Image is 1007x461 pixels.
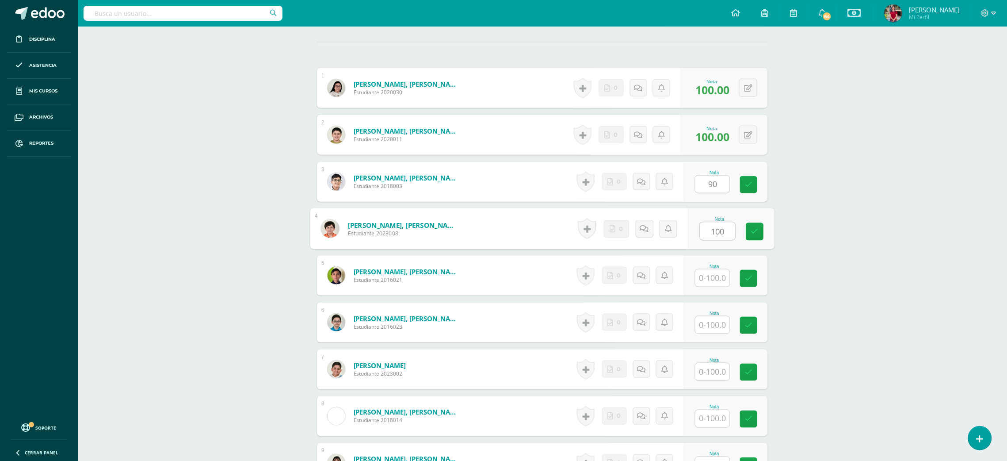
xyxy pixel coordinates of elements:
span: Estudiante 2023008 [348,230,457,238]
a: [PERSON_NAME], [PERSON_NAME] [354,80,460,88]
img: 0a54c271053640bc7d5583f8cc83ce1f.png [328,267,345,284]
span: Estudiante 2020011 [354,135,460,143]
input: 0-100.0 [695,176,730,193]
a: [PERSON_NAME], [PERSON_NAME] [348,220,457,230]
span: Mis cursos [29,88,57,95]
span: 0 [614,127,618,143]
span: Estudiante 2016021 [354,276,460,284]
div: Nota: [695,78,729,85]
a: Soporte [11,421,67,433]
img: ecf0108526d228cfadd5038f86317fc0.png [321,219,339,238]
span: Soporte [36,425,57,431]
input: 0-100.0 [695,410,730,427]
span: 64 [822,12,832,21]
span: 100.00 [695,82,729,97]
span: Cerrar panel [25,449,58,456]
span: 0 [617,361,621,377]
img: 352c638b02aaae08c95ba80ed60c845f.png [885,4,902,22]
img: 40169e87071ae304b707ce31b3e78862.png [328,407,345,425]
div: Nota [700,217,740,222]
a: Asistencia [7,53,71,79]
a: Disciplina [7,27,71,53]
span: Estudiante 2018014 [354,417,460,424]
div: Nota [695,452,734,457]
span: Estudiante 2016023 [354,323,460,330]
span: Reportes [29,140,53,147]
div: Nota: [695,125,729,131]
div: Nota [695,264,734,269]
span: 0 [617,173,621,190]
span: 0 [617,267,621,284]
img: 5be8c02892cdc226414afe1279936e7d.png [328,314,345,331]
div: Nota [695,170,734,175]
a: [PERSON_NAME], [PERSON_NAME] [354,267,460,276]
div: Nota [695,405,734,410]
img: cba66530b35a7a3af9f49954fa01bcbc.png [328,361,345,378]
span: [PERSON_NAME] [909,5,960,14]
span: Estudiante 2020030 [354,88,460,96]
span: 0 [619,220,623,237]
a: [PERSON_NAME], [PERSON_NAME] [354,314,460,323]
input: 0-100.0 [695,269,730,287]
input: 0-100.0 [700,223,736,240]
a: Mis cursos [7,79,71,105]
img: a9d28a2e32b851d076e117f3137066e3.png [328,79,345,97]
a: Reportes [7,131,71,157]
a: [PERSON_NAME], [PERSON_NAME] [354,408,460,417]
a: [PERSON_NAME], [PERSON_NAME] [354,173,460,182]
span: 0 [614,80,618,96]
span: Estudiante 2023002 [354,370,406,377]
input: Busca un usuario... [84,6,282,21]
a: Archivos [7,104,71,131]
img: ef4b5fefaeecce4f8be6905a19578e65.png [328,126,345,144]
img: fcbf696b4bc6144e60a12dd864b6fb31.png [328,173,345,191]
span: Asistencia [29,62,57,69]
span: 100.00 [695,129,729,144]
span: Mi Perfil [909,13,960,21]
div: Nota [695,358,734,363]
a: [PERSON_NAME], [PERSON_NAME] [354,127,460,135]
div: Nota [695,311,734,316]
span: 0 [617,408,621,424]
span: Disciplina [29,36,55,43]
a: [PERSON_NAME] [354,361,406,370]
span: Estudiante 2018003 [354,182,460,190]
input: 0-100.0 [695,363,730,380]
span: 0 [617,314,621,330]
input: 0-100.0 [695,316,730,334]
span: Archivos [29,114,53,121]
